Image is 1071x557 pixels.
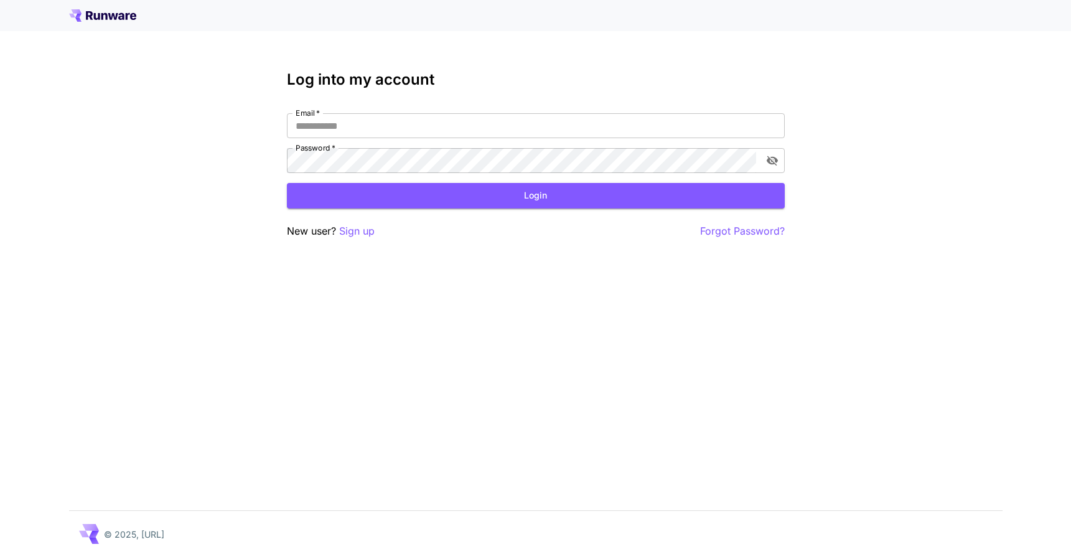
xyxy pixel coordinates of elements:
[287,223,375,239] p: New user?
[287,183,785,208] button: Login
[296,143,335,153] label: Password
[339,223,375,239] button: Sign up
[700,223,785,239] button: Forgot Password?
[287,71,785,88] h3: Log into my account
[296,108,320,118] label: Email
[761,149,783,172] button: toggle password visibility
[104,528,164,541] p: © 2025, [URL]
